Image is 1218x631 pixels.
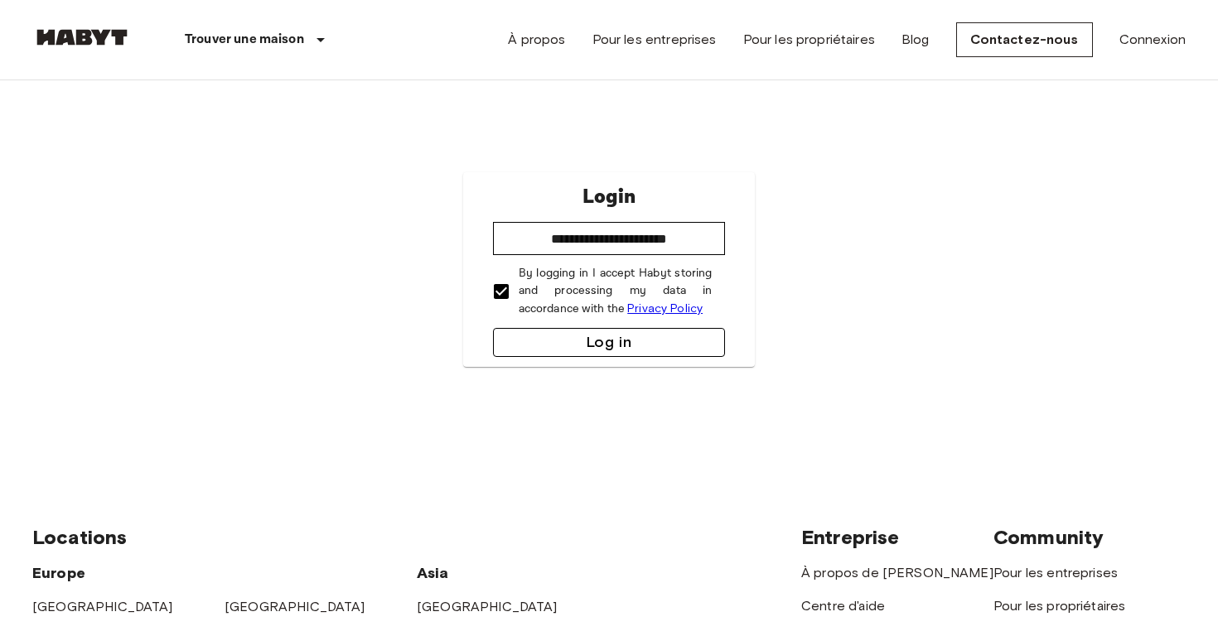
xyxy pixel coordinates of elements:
[801,598,885,614] a: Centre d'aide
[417,599,558,614] a: [GEOGRAPHIC_DATA]
[627,301,703,315] a: Privacy Policy
[901,30,930,50] a: Blog
[519,265,713,318] p: By logging in I accept Habyt storing and processing my data in accordance with the
[993,598,1125,614] a: Pour les propriétaires
[32,29,132,46] img: Habyt
[32,564,85,582] span: Europe
[743,30,875,50] a: Pour les propriétaires
[801,565,993,580] a: À propos de [PERSON_NAME]
[801,525,900,549] span: Entreprise
[993,565,1118,580] a: Pour les entreprises
[417,564,449,582] span: Asia
[582,182,636,212] p: Login
[508,30,565,50] a: À propos
[493,328,726,357] button: Log in
[225,599,365,614] a: [GEOGRAPHIC_DATA]
[32,525,127,549] span: Locations
[956,22,1093,57] a: Contactez-nous
[592,30,717,50] a: Pour les entreprises
[1119,30,1186,50] a: Connexion
[185,30,304,50] p: Trouver une maison
[993,525,1104,549] span: Community
[32,599,173,614] a: [GEOGRAPHIC_DATA]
